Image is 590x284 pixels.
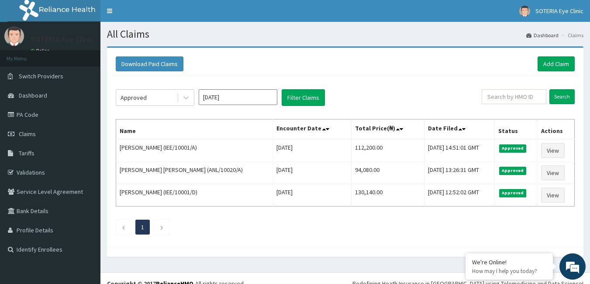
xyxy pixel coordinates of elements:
td: [DATE] 12:52:02 GMT [424,184,494,207]
td: [PERSON_NAME] (IEE/10001/D) [116,184,273,207]
a: Add Claim [538,56,575,71]
td: 130,140.00 [352,184,424,207]
button: Download Paid Claims [116,56,183,71]
td: [DATE] [273,184,351,207]
p: How may I help you today? [472,267,546,275]
span: Switch Providers [19,72,63,80]
div: Minimize live chat window [143,4,164,25]
img: d_794563401_company_1708531726252_794563401 [16,44,35,66]
a: Previous page [121,223,125,231]
span: Approved [499,189,527,197]
span: Tariffs [19,149,35,157]
input: Search by HMO ID [482,89,546,104]
a: Dashboard [526,32,559,39]
td: [PERSON_NAME] [PERSON_NAME] (ANL/10020/A) [116,162,273,184]
textarea: Type your message and hit 'Enter' [4,190,166,221]
td: 112,200.00 [352,139,424,162]
td: [DATE] [273,139,351,162]
div: Chat with us now [45,49,147,60]
button: Filter Claims [282,89,325,106]
td: [DATE] [273,162,351,184]
a: Online [31,48,52,54]
td: [DATE] 13:26:31 GMT [424,162,494,184]
a: View [541,143,565,158]
input: Select Month and Year [199,89,277,105]
img: User Image [519,6,530,17]
td: [DATE] 14:51:01 GMT [424,139,494,162]
td: [PERSON_NAME] (IEE/10001/A) [116,139,273,162]
p: SOTERIA Eye Clinic [31,35,94,43]
h1: All Claims [107,28,583,40]
span: Claims [19,130,36,138]
span: Approved [499,144,527,152]
a: Page 1 is your current page [141,223,144,231]
div: Approved [121,93,147,102]
th: Actions [537,119,574,140]
div: We're Online! [472,258,546,266]
td: 94,080.00 [352,162,424,184]
span: SOTERIA Eye Clinic [535,7,583,15]
a: View [541,188,565,203]
th: Total Price(₦) [352,119,424,140]
span: Approved [499,167,527,175]
span: We're online! [51,86,121,174]
th: Status [494,119,537,140]
th: Encounter Date [273,119,351,140]
a: View [541,165,565,180]
img: User Image [4,26,24,46]
li: Claims [559,32,583,39]
input: Search [549,89,575,104]
th: Name [116,119,273,140]
span: Dashboard [19,91,47,99]
a: Next page [160,223,164,231]
th: Date Filed [424,119,494,140]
